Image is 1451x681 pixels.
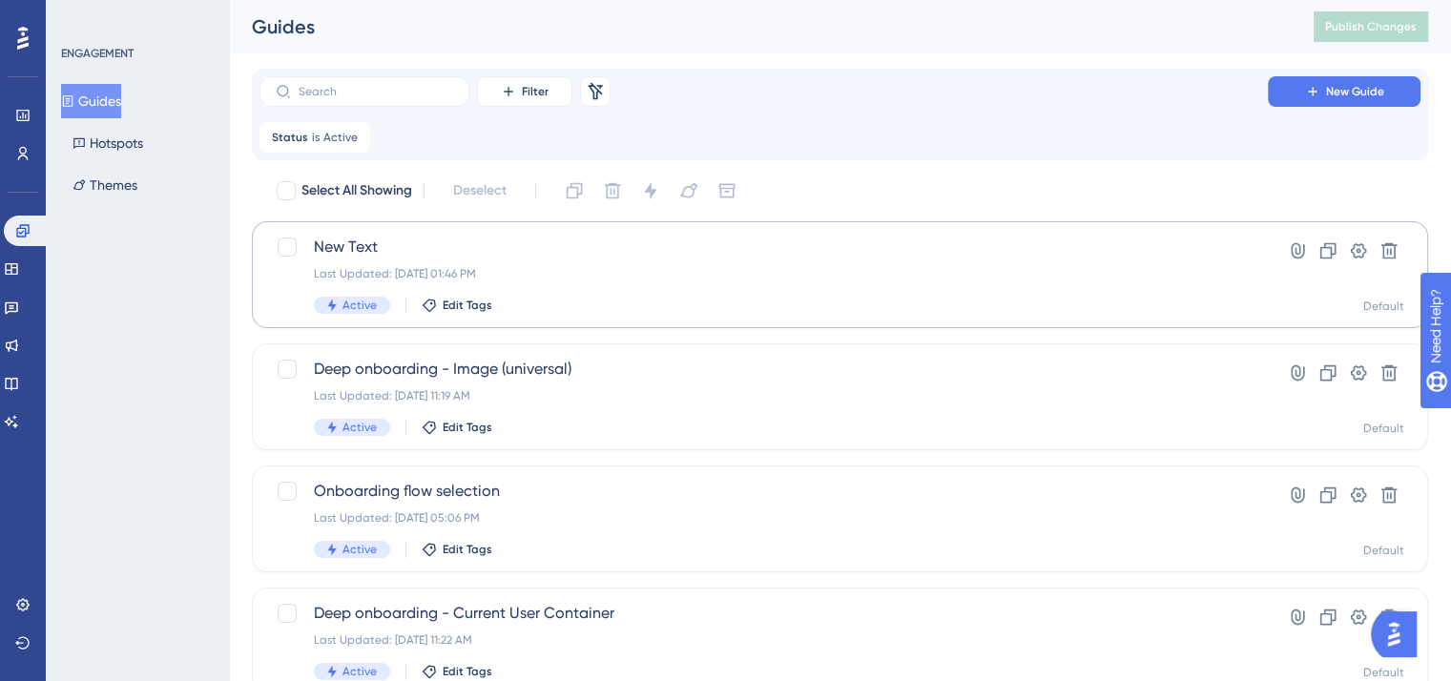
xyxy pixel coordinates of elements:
[443,664,492,679] span: Edit Tags
[342,664,377,679] span: Active
[1325,19,1417,34] span: Publish Changes
[314,388,1213,403] div: Last Updated: [DATE] 11:19 AM
[1363,543,1404,558] div: Default
[1363,665,1404,680] div: Default
[314,510,1213,526] div: Last Updated: [DATE] 05:06 PM
[1363,421,1404,436] div: Default
[323,130,358,145] span: Active
[342,298,377,313] span: Active
[1314,11,1428,42] button: Publish Changes
[45,5,119,28] span: Need Help?
[453,179,507,202] span: Deselect
[1363,299,1404,314] div: Default
[61,126,155,160] button: Hotspots
[314,358,1213,381] span: Deep onboarding - Image (universal)
[314,632,1213,648] div: Last Updated: [DATE] 11:22 AM
[1268,76,1420,107] button: New Guide
[422,298,492,313] button: Edit Tags
[272,130,308,145] span: Status
[61,46,134,61] div: ENGAGEMENT
[312,130,320,145] span: is
[422,420,492,435] button: Edit Tags
[443,298,492,313] span: Edit Tags
[477,76,572,107] button: Filter
[1326,84,1384,99] span: New Guide
[1371,606,1428,663] iframe: UserGuiding AI Assistant Launcher
[443,420,492,435] span: Edit Tags
[342,420,377,435] span: Active
[314,480,1213,503] span: Onboarding flow selection
[252,13,1266,40] div: Guides
[61,168,149,202] button: Themes
[314,602,1213,625] span: Deep onboarding - Current User Container
[522,84,549,99] span: Filter
[301,179,412,202] span: Select All Showing
[314,236,1213,258] span: New Text
[342,542,377,557] span: Active
[422,542,492,557] button: Edit Tags
[422,664,492,679] button: Edit Tags
[61,84,121,118] button: Guides
[436,174,524,208] button: Deselect
[443,542,492,557] span: Edit Tags
[299,85,453,98] input: Search
[314,266,1213,281] div: Last Updated: [DATE] 01:46 PM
